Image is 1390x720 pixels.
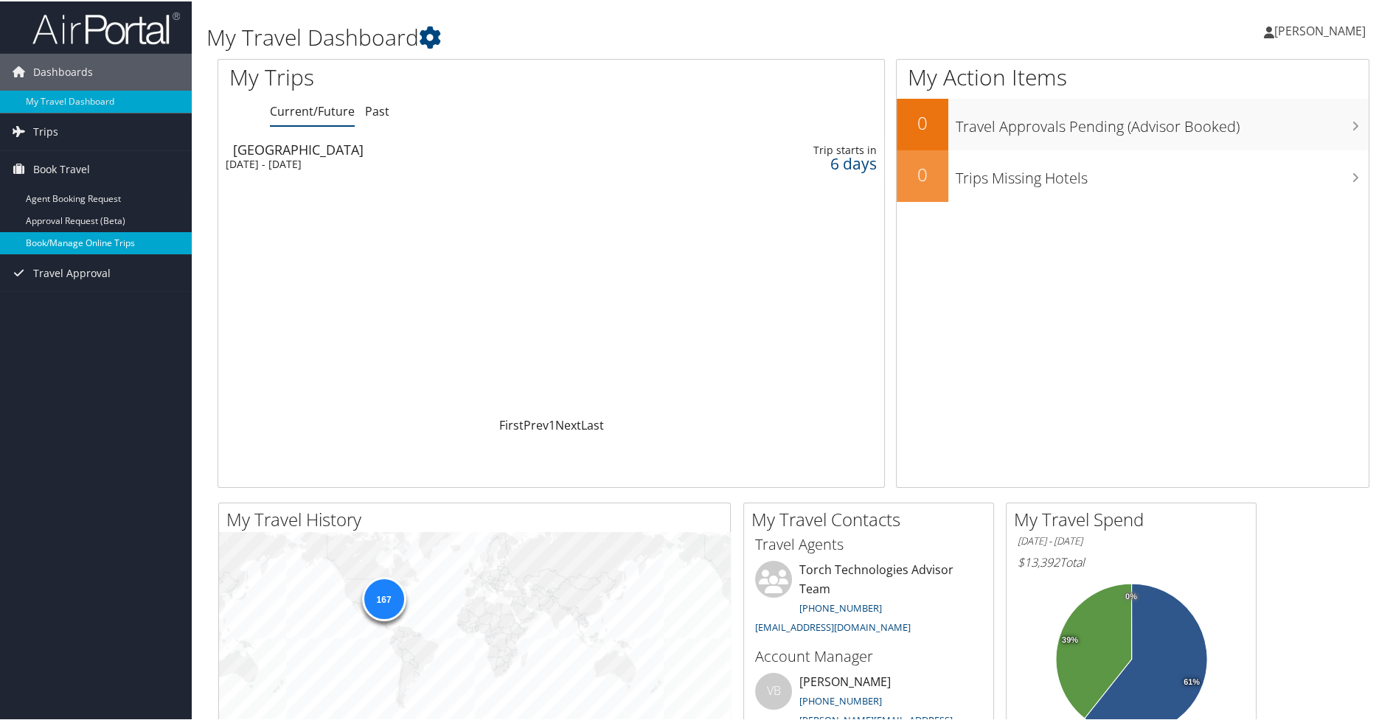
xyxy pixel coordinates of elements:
h2: My Travel Contacts [751,506,993,531]
span: Trips [33,112,58,149]
div: [GEOGRAPHIC_DATA] [233,141,640,155]
div: 6 days [725,155,877,169]
a: [PHONE_NUMBER] [799,600,882,613]
h1: My Action Items [897,60,1369,91]
a: Current/Future [270,102,355,118]
a: 0Trips Missing Hotels [897,149,1369,200]
li: Torch Technologies Advisor Team [748,559,990,638]
h1: My Trips [229,60,596,91]
h2: My Travel History [226,506,730,531]
div: Trip starts in [725,142,877,155]
div: [DATE] - [DATE] [226,156,633,169]
a: Prev [523,416,548,432]
h3: Travel Agents [755,533,982,553]
span: Book Travel [33,150,90,186]
h2: 0 [897,161,948,186]
span: [PERSON_NAME] [1274,21,1366,38]
a: [PERSON_NAME] [1264,7,1380,52]
div: VB [755,671,792,708]
tspan: 61% [1184,677,1200,685]
h3: Trips Missing Hotels [956,159,1369,187]
h2: 0 [897,109,948,134]
h3: Travel Approvals Pending (Advisor Booked) [956,108,1369,136]
a: [EMAIL_ADDRESS][DOMAIN_NAME] [755,619,911,632]
tspan: 0% [1125,591,1137,600]
a: [PHONE_NUMBER] [799,693,882,706]
a: Past [365,102,389,118]
tspan: 39% [1062,635,1078,643]
a: 0Travel Approvals Pending (Advisor Booked) [897,97,1369,149]
a: Next [555,416,580,432]
a: 1 [548,416,555,432]
h2: My Travel Spend [1014,506,1256,531]
h6: Total [1018,553,1245,569]
a: First [498,416,523,432]
div: 167 [361,576,406,620]
span: Dashboards [33,52,93,89]
h3: Account Manager [755,645,982,665]
a: Last [580,416,603,432]
span: $13,392 [1018,553,1060,569]
h6: [DATE] - [DATE] [1018,533,1245,547]
img: airportal-logo.png [32,10,180,44]
span: Travel Approval [33,254,111,290]
h1: My Travel Dashboard [206,21,989,52]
